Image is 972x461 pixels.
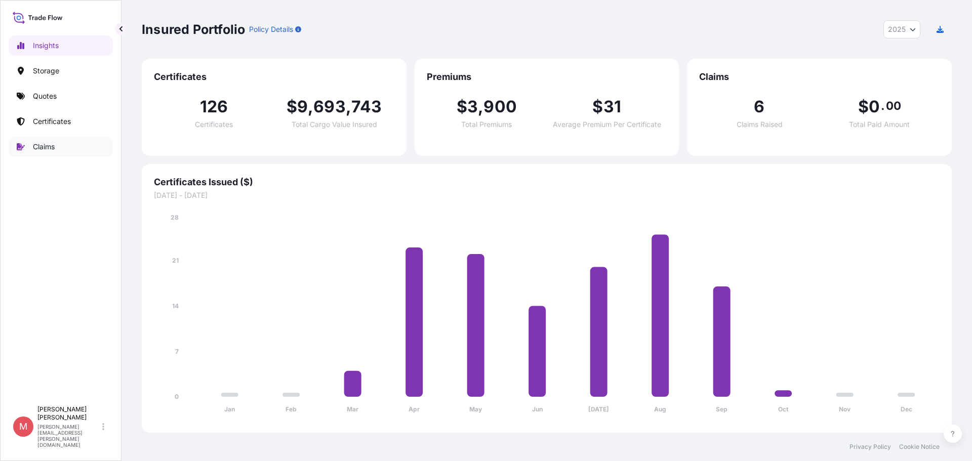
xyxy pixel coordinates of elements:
tspan: Apr [409,405,420,413]
p: [PERSON_NAME] [PERSON_NAME] [37,405,100,422]
span: 900 [483,99,517,115]
span: Premiums [427,71,667,83]
a: Insights [9,35,113,56]
span: $ [592,99,603,115]
span: Average Premium Per Certificate [553,121,661,128]
p: Policy Details [249,24,293,34]
span: Claims [699,71,940,83]
tspan: Nov [839,405,851,413]
tspan: Jan [224,405,235,413]
span: Claims Raised [737,121,783,128]
a: Storage [9,61,113,81]
span: [DATE] - [DATE] [154,190,940,200]
span: 0 [869,99,880,115]
span: 9 [297,99,308,115]
span: 693 [313,99,346,115]
tspan: May [469,405,482,413]
span: 31 [603,99,621,115]
tspan: [DATE] [588,405,609,413]
a: Certificates [9,111,113,132]
p: Quotes [33,91,57,101]
span: 6 [754,99,764,115]
tspan: 14 [172,302,179,310]
span: M [19,422,27,432]
tspan: Aug [654,405,666,413]
p: Storage [33,66,59,76]
a: Claims [9,137,113,157]
p: Insured Portfolio [142,21,245,37]
span: 743 [351,99,382,115]
tspan: 7 [175,348,179,355]
span: $ [287,99,297,115]
span: 3 [467,99,478,115]
span: , [478,99,483,115]
span: $ [457,99,467,115]
p: Claims [33,142,55,152]
button: Year Selector [883,20,920,38]
span: Certificates [195,121,233,128]
span: Certificates [154,71,394,83]
span: . [881,102,884,110]
p: Insights [33,40,59,51]
tspan: Jun [532,405,543,413]
span: $ [858,99,869,115]
tspan: Sep [716,405,727,413]
span: Total Cargo Value Insured [292,121,377,128]
span: , [308,99,313,115]
span: 2025 [888,24,906,34]
a: Quotes [9,86,113,106]
span: 00 [886,102,901,110]
a: Cookie Notice [899,443,940,451]
tspan: Oct [778,405,789,413]
tspan: Dec [901,405,912,413]
tspan: Mar [347,405,358,413]
tspan: 21 [172,257,179,264]
tspan: 0 [175,393,179,400]
span: Certificates Issued ($) [154,176,940,188]
span: Total Paid Amount [849,121,910,128]
span: Total Premiums [461,121,512,128]
p: [PERSON_NAME][EMAIL_ADDRESS][PERSON_NAME][DOMAIN_NAME] [37,424,100,448]
span: 126 [200,99,228,115]
span: , [346,99,351,115]
a: Privacy Policy [849,443,891,451]
p: Certificates [33,116,71,127]
tspan: Feb [286,405,297,413]
tspan: 28 [171,214,179,221]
